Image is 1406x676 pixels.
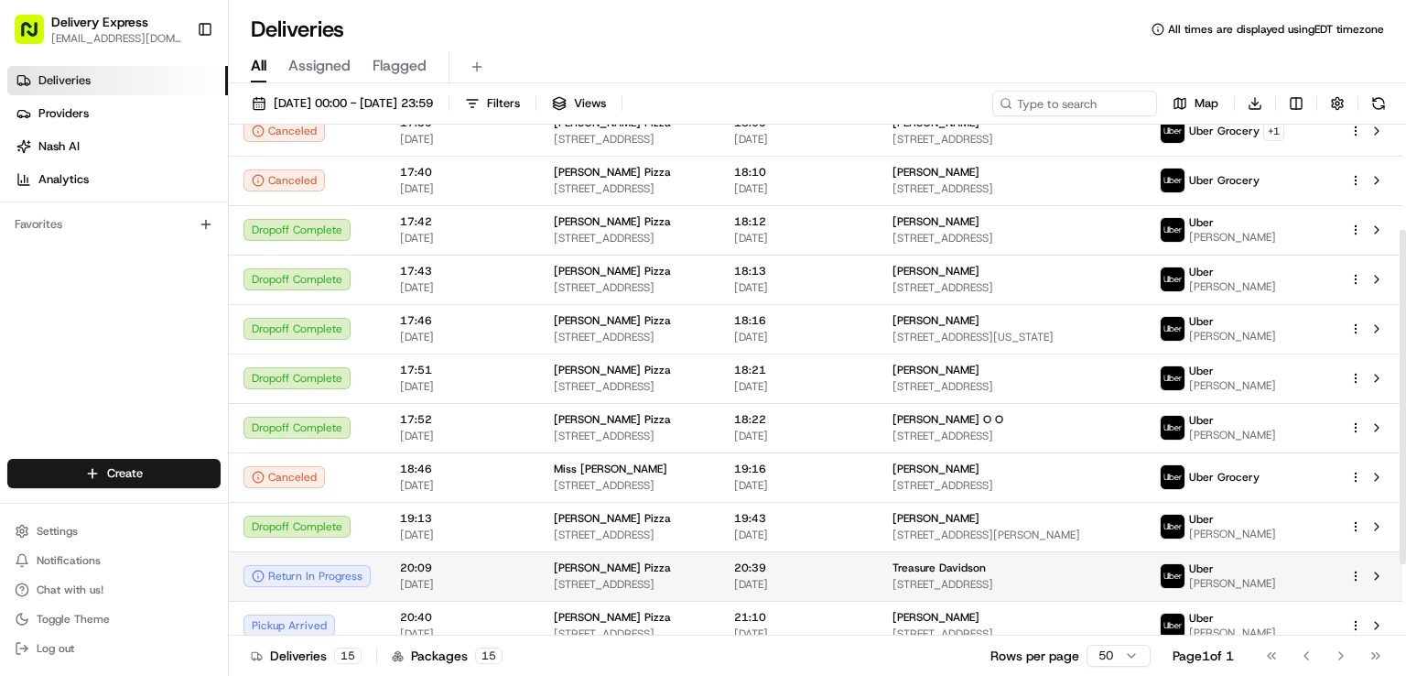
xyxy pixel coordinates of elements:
[37,553,101,568] span: Notifications
[1189,413,1214,428] span: Uber
[734,478,863,493] span: [DATE]
[892,462,979,476] span: [PERSON_NAME]
[892,330,1130,344] span: [STREET_ADDRESS][US_STATE]
[162,283,206,298] span: 1:52 PM
[243,169,325,191] button: Canceled
[1161,267,1184,291] img: uber-new-logo.jpeg
[734,528,863,542] span: [DATE]
[7,606,221,632] button: Toggle Theme
[1366,91,1391,116] button: Refresh
[1189,470,1260,485] span: Uber Grocery
[7,132,228,161] a: Nash AI
[1161,465,1184,489] img: uber-new-logo.jpeg
[544,91,614,116] button: Views
[554,181,705,196] span: [STREET_ADDRESS]
[892,165,979,180] span: [PERSON_NAME]
[554,264,671,278] span: [PERSON_NAME] Pizza
[173,409,294,427] span: API Documentation
[992,91,1157,116] input: Type to search
[400,429,525,443] span: [DATE]
[554,280,705,295] span: [STREET_ADDRESS]
[892,181,1130,196] span: [STREET_ADDRESS]
[892,313,979,328] span: [PERSON_NAME]
[457,91,528,116] button: Filters
[51,13,148,31] button: Delivery Express
[734,363,863,377] span: 18:21
[554,627,705,641] span: [STREET_ADDRESS]
[400,363,525,377] span: 17:51
[1189,527,1276,541] span: [PERSON_NAME]
[51,31,182,46] button: [EMAIL_ADDRESS][DOMAIN_NAME]
[1189,611,1214,626] span: Uber
[1161,416,1184,440] img: uber-new-logo.jpeg
[554,313,671,328] span: [PERSON_NAME] Pizza
[82,192,252,207] div: We're available if you need us!
[892,264,979,278] span: [PERSON_NAME]
[18,410,33,425] div: 📗
[129,452,222,467] a: Powered byPylon
[18,72,333,102] p: Welcome 👋
[1189,314,1214,329] span: Uber
[554,165,671,180] span: [PERSON_NAME] Pizza
[554,412,671,427] span: [PERSON_NAME] Pizza
[1161,218,1184,242] img: uber-new-logo.jpeg
[892,429,1130,443] span: [STREET_ADDRESS]
[243,91,441,116] button: [DATE] 00:00 - [DATE] 23:59
[1189,329,1276,343] span: [PERSON_NAME]
[18,237,117,252] div: Past conversations
[734,561,863,575] span: 20:39
[1189,364,1214,378] span: Uber
[400,379,525,394] span: [DATE]
[1189,576,1276,591] span: [PERSON_NAME]
[1161,614,1184,638] img: uber-new-logo.jpeg
[1168,22,1384,37] span: All times are displayed using EDT timezone
[57,283,148,298] span: [PERSON_NAME]
[251,15,344,44] h1: Deliveries
[251,647,362,665] div: Deliveries
[392,647,503,665] div: Packages
[7,636,221,661] button: Log out
[18,266,48,295] img: Angelique Valdez
[18,17,55,54] img: Nash
[1161,564,1184,588] img: uber-new-logo.jpeg
[7,7,189,51] button: Delivery Express[EMAIL_ADDRESS][DOMAIN_NAME]
[892,511,979,526] span: [PERSON_NAME]
[554,231,705,245] span: [STREET_ADDRESS]
[400,313,525,328] span: 17:46
[147,333,191,347] span: 1:31 PM
[243,120,325,142] div: Canceled
[554,610,671,625] span: [PERSON_NAME] Pizza
[554,577,705,592] span: [STREET_ADDRESS]
[1173,647,1234,665] div: Page 1 of 1
[37,409,140,427] span: Knowledge Base
[892,132,1130,147] span: [STREET_ADDRESS]
[37,641,74,656] span: Log out
[400,231,525,245] span: [DATE]
[7,99,228,128] a: Providers
[48,117,302,136] input: Clear
[554,363,671,377] span: [PERSON_NAME] Pizza
[554,429,705,443] span: [STREET_ADDRESS]
[734,412,863,427] span: 18:22
[1263,121,1284,141] button: +1
[734,610,863,625] span: 21:10
[554,214,671,229] span: [PERSON_NAME] Pizza
[7,165,228,194] a: Analytics
[734,511,863,526] span: 19:43
[1189,512,1214,527] span: Uber
[734,231,863,245] span: [DATE]
[182,453,222,467] span: Pylon
[892,610,979,625] span: [PERSON_NAME]
[400,280,525,295] span: [DATE]
[892,214,979,229] span: [PERSON_NAME]
[1161,317,1184,341] img: uber-new-logo.jpeg
[284,234,333,256] button: See all
[554,132,705,147] span: [STREET_ADDRESS]
[152,283,158,298] span: •
[7,518,221,544] button: Settings
[734,264,863,278] span: 18:13
[288,55,351,77] span: Assigned
[734,429,863,443] span: [DATE]
[1195,95,1218,112] span: Map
